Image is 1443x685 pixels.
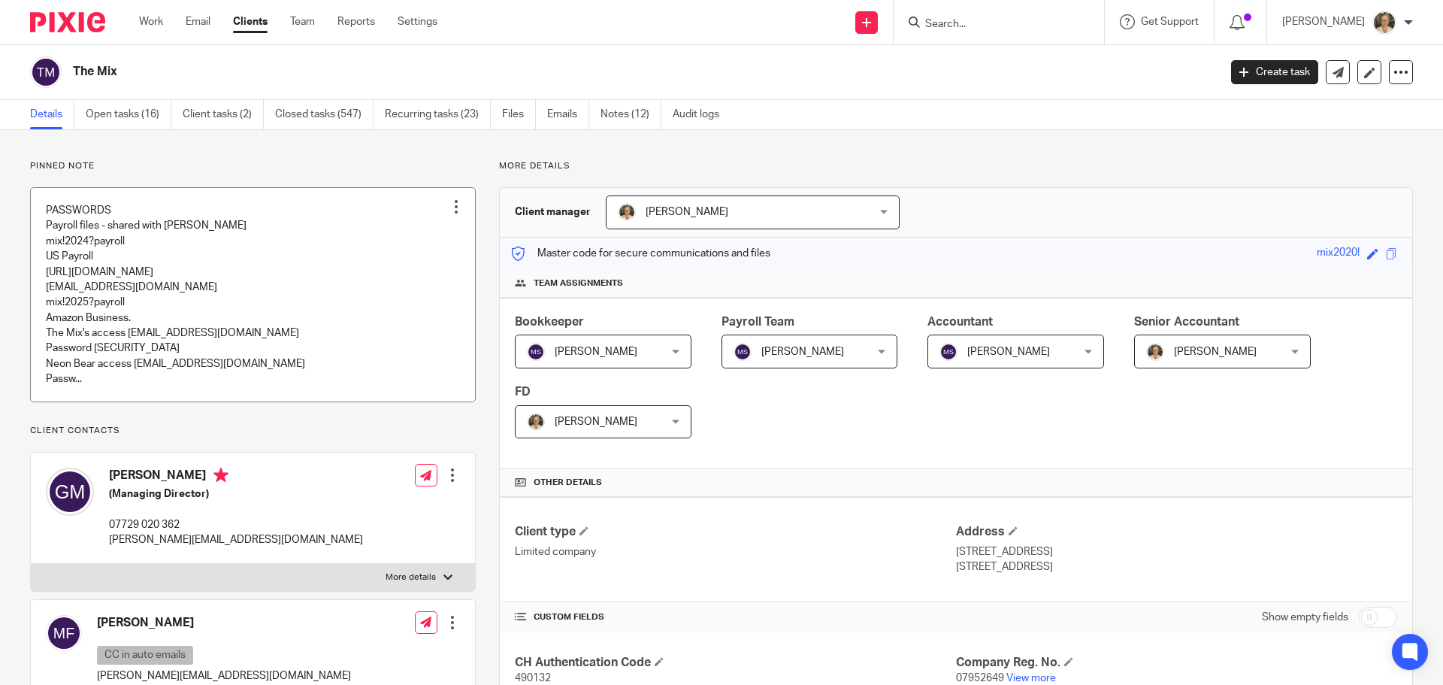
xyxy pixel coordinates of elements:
[515,544,956,559] p: Limited company
[109,468,363,486] h4: [PERSON_NAME]
[337,14,375,29] a: Reports
[1282,14,1365,29] p: [PERSON_NAME]
[555,417,637,427] span: [PERSON_NAME]
[139,14,163,29] a: Work
[534,277,623,289] span: Team assignments
[527,343,545,361] img: svg%3E
[109,517,363,532] p: 07729 020 362
[502,100,536,129] a: Files
[515,655,956,671] h4: CH Authentication Code
[600,100,661,129] a: Notes (12)
[109,486,363,502] h5: (Managing Director)
[97,615,351,631] h4: [PERSON_NAME]
[673,100,731,129] a: Audit logs
[1372,11,1396,35] img: Pete%20with%20glasses.jpg
[30,425,476,437] p: Client contacts
[924,18,1059,32] input: Search
[761,347,844,357] span: [PERSON_NAME]
[109,532,363,547] p: [PERSON_NAME][EMAIL_ADDRESS][DOMAIN_NAME]
[927,316,993,328] span: Accountant
[721,316,794,328] span: Payroll Team
[1231,60,1318,84] a: Create task
[511,246,770,261] p: Master code for secure communications and files
[275,100,374,129] a: Closed tasks (547)
[499,160,1413,172] p: More details
[213,468,228,483] i: Primary
[555,347,637,357] span: [PERSON_NAME]
[515,316,584,328] span: Bookkeeper
[386,571,436,583] p: More details
[1317,245,1360,262] div: mix2020!
[1262,610,1348,625] label: Show empty fields
[1146,343,1164,361] img: Pete%20with%20glasses.jpg
[30,160,476,172] p: Pinned note
[1141,17,1199,27] span: Get Support
[534,477,602,489] span: Other details
[233,14,268,29] a: Clients
[515,386,531,398] span: FD
[290,14,315,29] a: Team
[398,14,437,29] a: Settings
[97,668,351,683] p: [PERSON_NAME][EMAIL_ADDRESS][DOMAIN_NAME]
[527,413,545,431] img: Pete%20with%20glasses.jpg
[956,544,1397,559] p: [STREET_ADDRESS]
[1006,673,1056,683] a: View more
[956,655,1397,671] h4: Company Reg. No.
[46,468,94,516] img: svg%3E
[956,524,1397,540] h4: Address
[73,64,982,80] h2: The Mix
[30,56,62,88] img: svg%3E
[186,14,210,29] a: Email
[967,347,1050,357] span: [PERSON_NAME]
[939,343,957,361] img: svg%3E
[547,100,589,129] a: Emails
[734,343,752,361] img: svg%3E
[1174,347,1257,357] span: [PERSON_NAME]
[515,611,956,623] h4: CUSTOM FIELDS
[956,559,1397,574] p: [STREET_ADDRESS]
[97,646,193,665] p: CC in auto emails
[30,100,74,129] a: Details
[86,100,171,129] a: Open tasks (16)
[1134,316,1239,328] span: Senior Accountant
[515,205,591,220] h3: Client manager
[618,203,636,221] img: Pete%20with%20glasses.jpg
[956,673,1004,683] span: 07952649
[183,100,264,129] a: Client tasks (2)
[30,12,105,32] img: Pixie
[515,524,956,540] h4: Client type
[515,673,551,683] span: 490132
[646,207,728,217] span: [PERSON_NAME]
[46,615,82,651] img: svg%3E
[385,100,491,129] a: Recurring tasks (23)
